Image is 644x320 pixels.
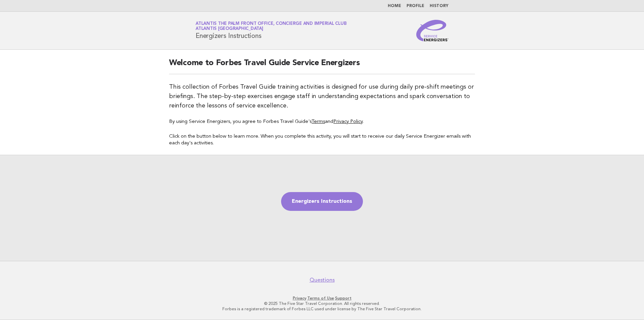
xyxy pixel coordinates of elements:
[196,21,346,31] a: Atlantis The Palm Front Office, Concierge and Imperial ClubAtlantis [GEOGRAPHIC_DATA]
[416,20,448,41] img: Service Energizers
[169,58,475,74] h2: Welcome to Forbes Travel Guide Service Energizers
[312,119,325,124] a: Terms
[307,296,334,301] a: Terms of Use
[407,4,424,8] a: Profile
[196,22,346,39] h1: Energizers Instructions
[430,4,448,8] a: History
[169,119,475,125] p: By using Service Energizers, you agree to Forbes Travel Guide's and .
[169,133,475,147] p: Click on the button below to learn more. When you complete this activity, you will start to recei...
[196,27,263,31] span: Atlantis [GEOGRAPHIC_DATA]
[117,301,527,306] p: © 2025 The Five Star Travel Corporation. All rights reserved.
[293,296,306,301] a: Privacy
[117,306,527,312] p: Forbes is a registered trademark of Forbes LLC used under license by The Five Star Travel Corpora...
[333,119,363,124] a: Privacy Policy
[117,295,527,301] p: · ·
[281,192,363,211] a: Energizers Instructions
[310,277,335,283] a: Questions
[335,296,352,301] a: Support
[169,82,475,110] p: This collection of Forbes Travel Guide training activities is designed for use during daily pre-s...
[388,4,401,8] a: Home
